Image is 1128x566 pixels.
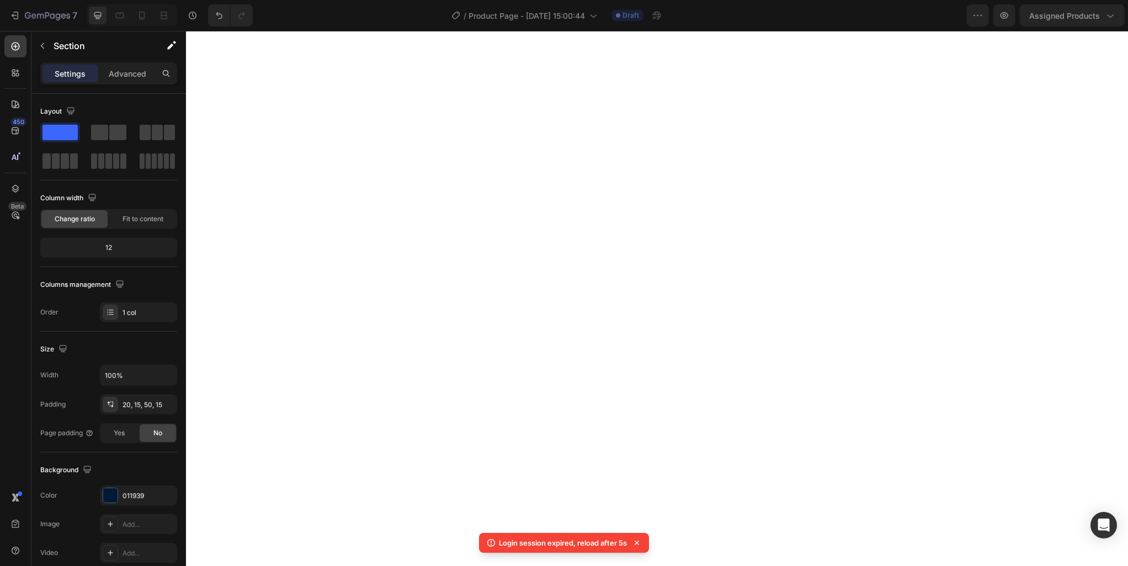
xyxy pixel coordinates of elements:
span: Draft [622,10,639,20]
p: 7 [72,9,77,22]
div: Columns management [40,277,126,292]
div: Beta [8,202,26,211]
div: Width [40,370,58,380]
div: Layout [40,104,77,119]
div: Size [40,342,70,357]
div: 011939 [123,491,174,501]
div: Order [40,307,58,317]
div: Add... [123,520,174,530]
div: Column width [40,191,99,206]
div: Color [40,490,57,500]
div: 20, 15, 50, 15 [123,400,174,410]
input: Auto [100,365,177,385]
p: Section [54,39,144,52]
span: / [464,10,466,22]
div: Open Intercom Messenger [1090,512,1117,538]
span: Change ratio [55,214,95,224]
div: Undo/Redo [208,4,253,26]
div: Image [40,519,60,529]
p: Advanced [109,68,146,79]
span: Product Page - [DATE] 15:00:44 [469,10,585,22]
span: Save [1023,11,1041,20]
p: Settings [55,68,86,79]
span: Yes [114,428,125,438]
div: Video [40,548,58,558]
div: 1 col [123,308,174,318]
div: Publish [1064,10,1092,22]
button: 7 [4,4,82,26]
span: Fit to content [123,214,163,224]
button: Publish [1055,4,1101,26]
div: Background [40,463,94,478]
div: 450 [10,118,26,126]
button: Save [1014,4,1050,26]
div: Add... [123,548,174,558]
iframe: To enrich screen reader interactions, please activate Accessibility in Grammarly extension settings [186,31,1128,566]
span: No [153,428,162,438]
div: Padding [40,399,66,409]
div: 12 [42,240,175,255]
button: Assigned Products [904,4,1009,26]
div: Page padding [40,428,94,438]
span: Assigned Products [914,10,985,22]
p: Login session expired, reload after 5s [499,537,627,548]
